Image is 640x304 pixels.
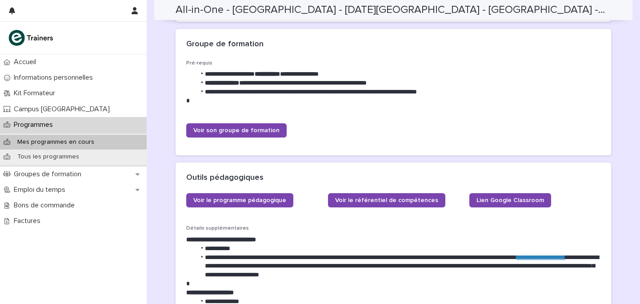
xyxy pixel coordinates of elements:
[7,29,56,47] img: K0CqGN7SDeD6s4JG8KQk
[335,197,438,203] span: Voir le référentiel de compétences
[186,193,293,207] a: Voir le programme pédagogique
[193,127,280,134] span: Voir son groupe de formation
[10,186,72,194] p: Emploi du temps
[10,58,43,66] p: Accueil
[10,73,100,82] p: Informations personnelles
[193,197,286,203] span: Voir le programme pédagogique
[10,121,60,129] p: Programmes
[186,123,287,138] a: Voir son groupe de formation
[10,105,117,113] p: Campus [GEOGRAPHIC_DATA]
[328,193,445,207] a: Voir le référentiel de compétences
[469,193,551,207] a: Lien Google Classroom
[10,138,101,146] p: Mes programmes en cours
[186,173,264,183] h2: Outils pédagogiques
[186,40,264,49] h2: Groupe de formation
[10,170,88,178] p: Groupes de formation
[186,61,212,66] span: Pré-requis
[476,197,544,203] span: Lien Google Classroom
[176,4,608,16] h2: All-in-One - [GEOGRAPHIC_DATA] - [DATE][GEOGRAPHIC_DATA] - [GEOGRAPHIC_DATA] - Magasinier Conseil
[186,226,249,231] span: Détails supplémentaires
[10,89,62,97] p: Kit Formateur
[10,217,48,225] p: Factures
[10,201,82,210] p: Bons de commande
[10,153,86,161] p: Tous les programmes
